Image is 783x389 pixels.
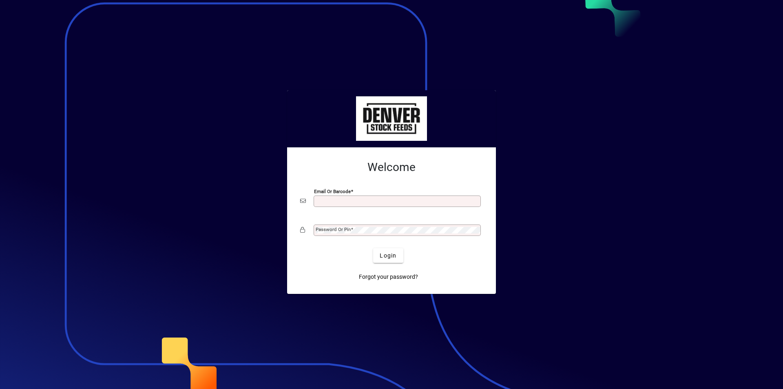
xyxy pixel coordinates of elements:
[373,248,403,263] button: Login
[356,269,421,284] a: Forgot your password?
[314,189,351,194] mat-label: Email or Barcode
[316,227,351,232] mat-label: Password or Pin
[380,251,396,260] span: Login
[300,160,483,174] h2: Welcome
[359,273,418,281] span: Forgot your password?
